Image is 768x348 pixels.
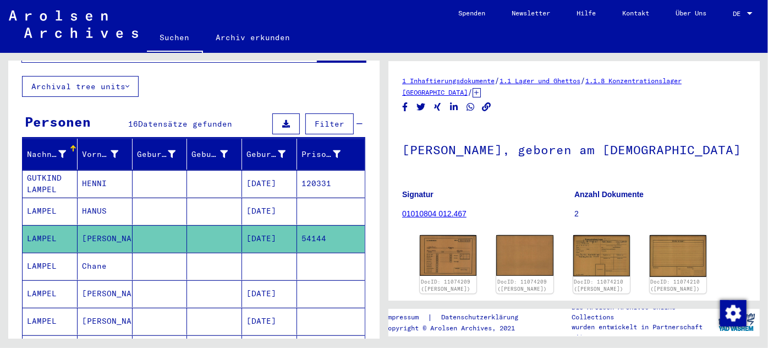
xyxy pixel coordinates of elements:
button: Share on WhatsApp [465,100,476,114]
mat-cell: [DATE] [242,198,297,225]
mat-cell: 54144 [297,225,365,252]
span: / [468,87,473,97]
div: Vorname [82,145,132,163]
mat-header-cell: Geburtsdatum [242,139,297,170]
img: yv_logo.png [716,308,758,336]
mat-cell: LAMPEL [23,280,78,307]
mat-header-cell: Geburt‏ [187,139,242,170]
div: Vorname [82,149,118,160]
mat-cell: [PERSON_NAME] [78,280,133,307]
mat-cell: LAMPEL [23,253,78,280]
mat-cell: Chane [78,253,133,280]
span: / [580,75,585,85]
img: 002.jpg [650,235,706,277]
mat-cell: LAMPEL [23,198,78,225]
mat-cell: [DATE] [242,280,297,307]
a: Datenschutzerklärung [432,312,531,323]
a: DocID: 11074210 ([PERSON_NAME]) [650,279,700,292]
img: Arolsen_neg.svg [9,10,138,38]
img: 002.jpg [496,235,553,276]
button: Share on Twitter [415,100,427,114]
mat-cell: [PERSON_NAME] [78,308,133,335]
img: 001.jpg [420,235,476,276]
mat-cell: GUTKIND LAMPEL [23,170,78,197]
p: wurden entwickelt in Partnerschaft mit [572,322,714,342]
mat-cell: [PERSON_NAME] [78,225,133,252]
a: DocID: 11074210 ([PERSON_NAME]) [574,279,623,292]
mat-cell: [DATE] [242,225,297,252]
div: Prisoner # [301,149,341,160]
mat-cell: [DATE] [242,170,297,197]
span: DE [733,10,745,18]
div: Geburtsdatum [246,149,286,160]
mat-header-cell: Vorname [78,139,133,170]
p: 2 [574,208,746,220]
a: Suchen [147,24,203,53]
mat-cell: LAMPEL [23,225,78,252]
a: 1 Inhaftierungsdokumente [402,77,495,85]
div: Geburtsname [137,149,176,160]
h1: [PERSON_NAME], geboren am [DEMOGRAPHIC_DATA] [402,124,746,173]
a: DocID: 11074209 ([PERSON_NAME]) [497,279,547,292]
button: Share on Facebook [399,100,411,114]
button: Filter [305,113,354,134]
div: Geburt‏ [191,149,228,160]
button: Archival tree units [22,76,139,97]
mat-cell: [DATE] [242,308,297,335]
div: Geburt‏ [191,145,242,163]
b: Signatur [402,190,434,199]
div: Geburtsname [137,145,190,163]
a: Impressum [384,312,427,323]
mat-cell: HANUS [78,198,133,225]
mat-header-cell: Geburtsname [133,139,188,170]
span: / [495,75,500,85]
mat-cell: LAMPEL [23,308,78,335]
div: Nachname [27,145,80,163]
p: Copyright © Arolsen Archives, 2021 [384,323,531,333]
button: Share on LinkedIn [448,100,460,114]
button: Share on Xing [432,100,443,114]
mat-header-cell: Prisoner # [297,139,365,170]
a: 1.1 Lager und Ghettos [500,77,580,85]
div: Personen [25,112,91,132]
a: Archiv erkunden [203,24,304,51]
b: Anzahl Dokumente [574,190,644,199]
mat-header-cell: Nachname [23,139,78,170]
img: 001.jpg [573,235,630,276]
mat-cell: HENNI [78,170,133,197]
span: Filter [315,119,344,129]
div: Nachname [27,149,66,160]
div: Prisoner # [301,145,354,163]
p: Die Arolsen Archives Online-Collections [572,302,714,322]
img: Zustimmung ändern [720,300,747,327]
mat-cell: 120331 [297,170,365,197]
span: Datensätze gefunden [138,119,232,129]
a: DocID: 11074209 ([PERSON_NAME]) [421,279,470,292]
div: Geburtsdatum [246,145,299,163]
button: Copy link [481,100,492,114]
span: 16 [128,119,138,129]
div: | [384,312,531,323]
a: 01010804 012.467 [402,209,467,218]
